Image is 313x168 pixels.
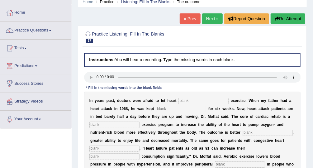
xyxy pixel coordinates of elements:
[161,98,162,103] b: l
[0,75,71,91] a: Success Stories
[150,107,153,111] b: p
[240,122,241,127] b: t
[261,107,262,111] b: t
[188,122,190,127] b: e
[109,114,110,119] b: r
[142,107,145,111] b: s
[176,122,177,127] b: t
[211,122,212,127] b: l
[277,98,279,103] b: r
[281,122,283,127] b: d
[263,122,265,127] b: x
[0,111,71,126] a: Your Account
[240,114,242,119] b: c
[0,40,71,55] a: Tests
[0,93,71,108] a: Strategy Videos
[258,114,260,119] b: a
[235,98,237,103] b: e
[267,114,269,119] b: c
[96,114,98,119] b: b
[120,114,122,119] b: a
[268,98,269,103] b: f
[232,122,234,127] b: h
[212,122,213,127] b: i
[212,107,213,111] b: r
[228,114,229,119] b: .
[238,122,240,127] b: r
[84,30,218,43] h2: Practice Listening: Fill In The Blanks
[262,107,263,111] b: t
[84,85,164,90] div: * Fill in the missing words into the blank fields
[178,114,180,119] b: n
[265,107,268,111] b: c
[180,13,200,24] a: « Prev
[213,114,214,119] b: f
[146,122,148,127] b: e
[117,114,120,119] b: h
[128,107,129,111] b: ,
[265,122,267,127] b: y
[234,114,236,119] b: h
[90,98,92,103] b: n
[120,107,122,111] b: 1
[188,114,190,119] b: o
[98,107,99,111] b: t
[288,107,290,111] b: a
[190,114,192,119] b: v
[105,107,106,111] b: t
[0,57,71,73] a: Predictions
[228,122,230,127] b: e
[156,106,206,112] input: blank
[170,98,172,103] b: e
[246,114,248,119] b: e
[143,98,145,103] b: a
[249,98,252,103] b: W
[170,122,174,127] b: m
[172,98,174,103] b: a
[233,98,235,103] b: x
[246,98,247,103] b: .
[274,114,276,119] b: h
[256,122,258,127] b: p
[259,107,261,111] b: a
[151,122,152,127] b: i
[184,122,187,127] b: c
[283,98,285,103] b: a
[284,107,286,111] b: s
[172,114,174,119] b: p
[97,107,98,111] b: r
[155,98,157,103] b: t
[168,122,170,127] b: a
[256,114,258,119] b: c
[227,107,230,111] b: e
[180,114,183,119] b: d
[239,107,242,111] b: o
[237,107,239,111] b: N
[288,114,290,119] b: a
[153,107,154,111] b: t
[164,114,165,119] b: r
[208,122,210,127] b: b
[244,122,246,127] b: o
[291,107,293,111] b: e
[146,114,148,119] b: r
[205,114,206,119] b: .
[257,98,259,103] b: n
[113,98,114,103] b: t
[89,153,140,160] input: blank
[164,122,167,127] b: g
[243,122,244,127] b: t
[261,98,264,103] b: m
[267,122,269,127] b: g
[149,107,151,111] b: e
[236,122,238,127] b: a
[194,122,196,127] b: e
[152,114,153,119] b: t
[211,114,213,119] b: o
[175,98,177,103] b: t
[107,98,109,103] b: p
[182,122,184,127] b: n
[241,98,244,103] b: s
[276,114,278,119] b: a
[234,122,236,127] b: e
